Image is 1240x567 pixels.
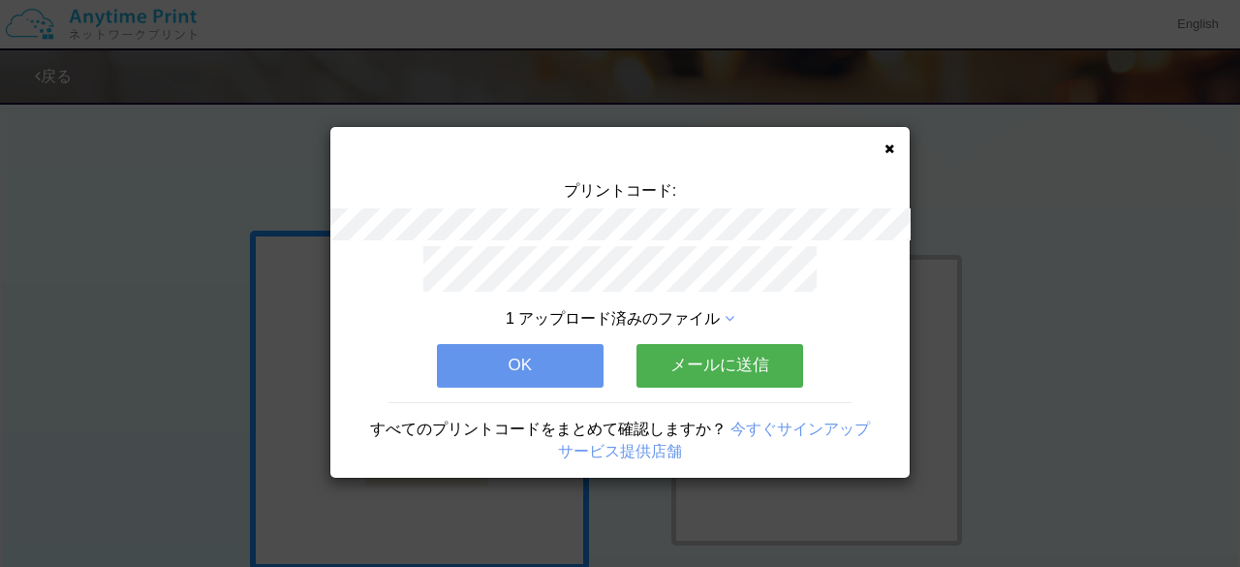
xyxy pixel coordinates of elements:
button: OK [437,344,604,387]
button: メールに送信 [636,344,803,387]
a: サービス提供店舗 [558,443,682,459]
span: 1 アップロード済みのファイル [506,310,720,327]
a: 今すぐサインアップ [730,421,870,437]
span: プリントコード: [564,182,676,199]
span: すべてのプリントコードをまとめて確認しますか？ [370,421,727,437]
